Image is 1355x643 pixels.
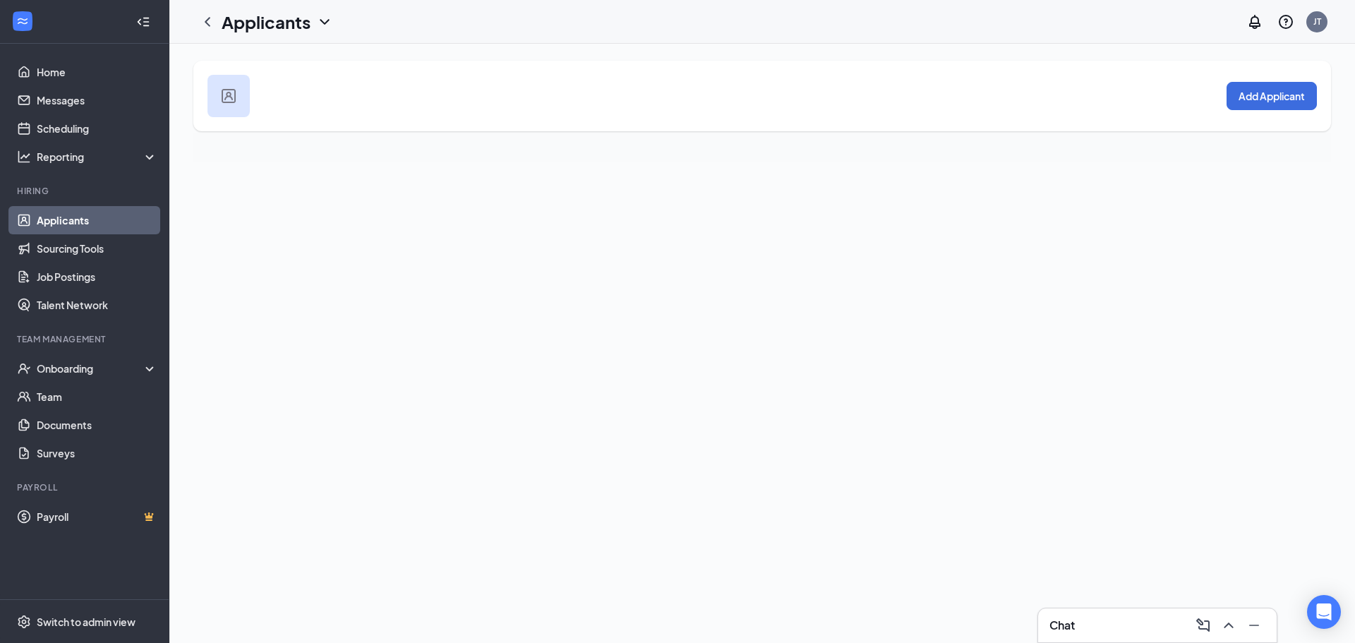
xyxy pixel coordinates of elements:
div: Payroll [17,481,155,493]
a: Applicants [37,206,157,234]
svg: ComposeMessage [1195,617,1212,634]
button: Add Applicant [1227,82,1317,110]
a: Surveys [37,439,157,467]
svg: Collapse [136,15,150,29]
div: Switch to admin view [37,615,135,629]
svg: QuestionInfo [1277,13,1294,30]
div: Open Intercom Messenger [1307,595,1341,629]
h3: Chat [1049,618,1075,633]
a: PayrollCrown [37,503,157,531]
svg: UserCheck [17,361,31,375]
div: Onboarding [37,361,145,375]
a: Team [37,383,157,411]
div: Team Management [17,333,155,345]
div: Hiring [17,185,155,197]
a: Scheduling [37,114,157,143]
svg: Settings [17,615,31,629]
div: Reporting [37,150,158,164]
svg: Notifications [1246,13,1263,30]
img: user icon [222,89,236,103]
svg: ChevronDown [316,13,333,30]
a: Home [37,58,157,86]
svg: ChevronLeft [199,13,216,30]
svg: ChevronUp [1220,617,1237,634]
svg: Analysis [17,150,31,164]
a: Documents [37,411,157,439]
a: Talent Network [37,291,157,319]
svg: Minimize [1246,617,1263,634]
button: ComposeMessage [1192,614,1215,637]
a: Messages [37,86,157,114]
a: Job Postings [37,263,157,291]
button: Minimize [1243,614,1265,637]
div: JT [1313,16,1321,28]
a: Sourcing Tools [37,234,157,263]
button: ChevronUp [1217,614,1240,637]
h1: Applicants [222,10,311,34]
svg: WorkstreamLogo [16,14,30,28]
